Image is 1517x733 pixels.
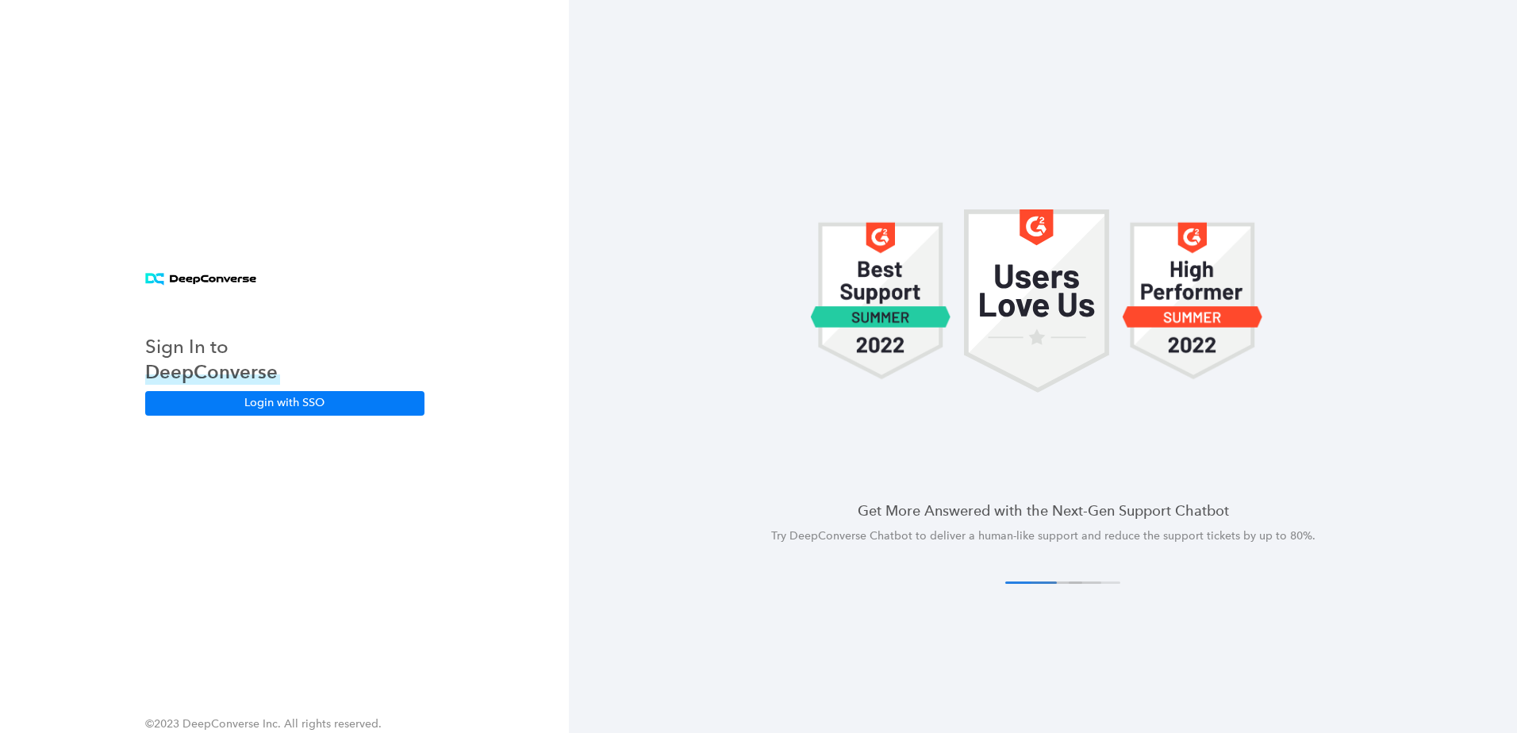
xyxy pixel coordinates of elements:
h3: DeepConverse [145,359,280,385]
img: carousel 1 [964,209,1109,393]
img: carousel 1 [1122,209,1263,393]
img: horizontal logo [145,273,257,286]
h3: Sign In to [145,334,280,359]
button: 4 [1069,581,1120,584]
button: 3 [1050,581,1101,584]
h4: Get More Answered with the Next-Gen Support Chatbot [607,501,1479,520]
span: ©2023 DeepConverse Inc. All rights reserved. [145,717,382,731]
button: 2 [1031,581,1082,584]
img: carousel 1 [810,209,951,393]
button: 1 [1005,581,1057,584]
button: Login with SSO [145,391,424,415]
span: Try DeepConverse Chatbot to deliver a human-like support and reduce the support tickets by up to ... [771,529,1315,543]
